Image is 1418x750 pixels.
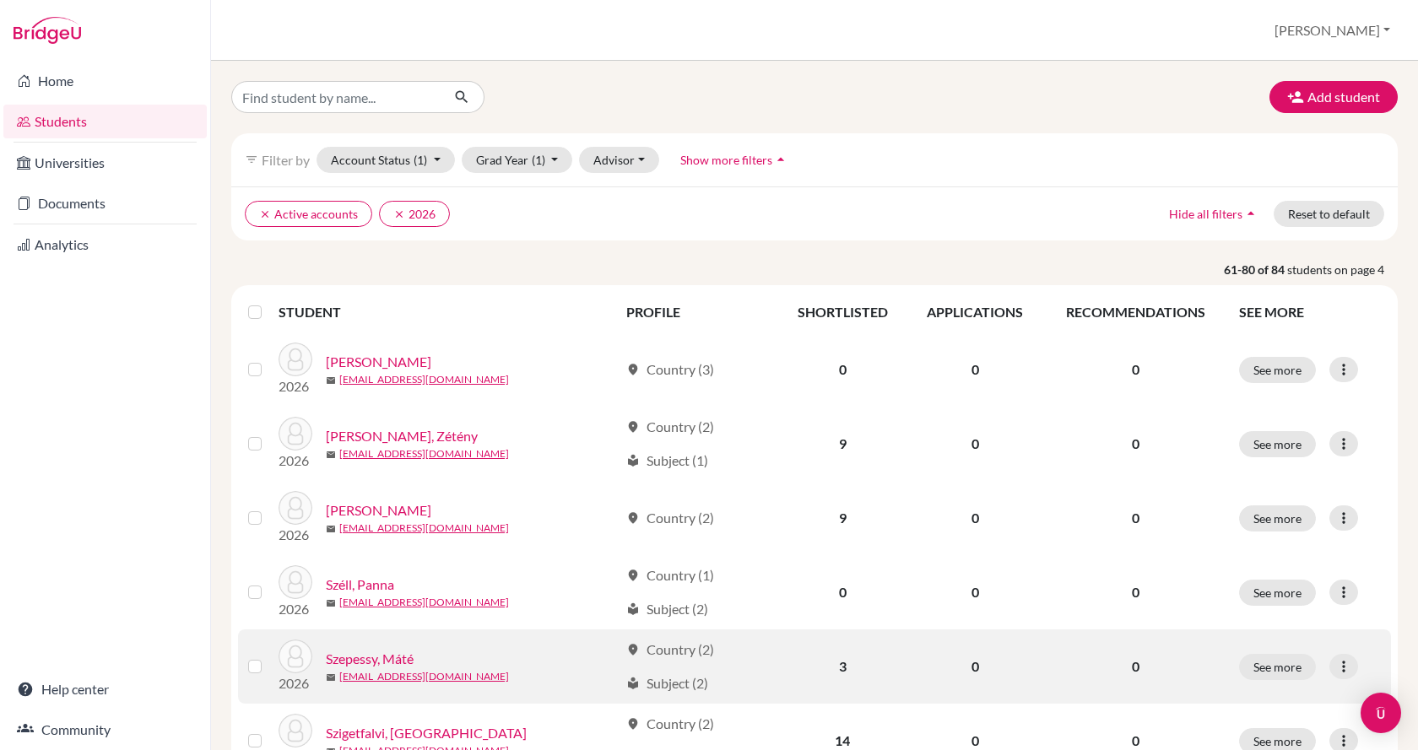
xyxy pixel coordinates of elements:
[1361,693,1401,733] div: Open Intercom Messenger
[579,147,659,173] button: Advisor
[339,372,509,387] a: [EMAIL_ADDRESS][DOMAIN_NAME]
[1269,81,1398,113] button: Add student
[626,569,640,582] span: location_on
[3,186,207,220] a: Documents
[778,292,907,332] th: SHORTLISTED
[907,629,1043,704] td: 0
[626,508,714,528] div: Country (2)
[626,599,708,619] div: Subject (2)
[279,639,312,673] img: Szepessy, Máté
[626,451,708,471] div: Subject (1)
[907,292,1043,332] th: APPLICATIONS
[778,629,907,704] td: 3
[1043,292,1229,332] th: RECOMMENDATIONS
[279,565,312,599] img: Széll, Panna
[626,643,640,656] span: location_on
[1267,14,1398,46] button: [PERSON_NAME]
[279,451,312,471] p: 2026
[626,714,714,734] div: Country (2)
[3,64,207,98] a: Home
[339,446,509,461] a: [EMAIL_ADDRESS][DOMAIN_NAME]
[326,598,336,608] span: mail
[1239,580,1316,606] button: See more
[231,81,441,113] input: Find student by name...
[245,201,372,227] button: clearActive accounts
[462,147,573,173] button: Grad Year(1)
[907,481,1043,555] td: 0
[326,524,336,534] span: mail
[1053,656,1219,677] p: 0
[1053,582,1219,602] p: 0
[1239,357,1316,383] button: See more
[626,359,714,380] div: Country (3)
[279,525,312,545] p: 2026
[907,555,1043,629] td: 0
[14,17,81,44] img: Bridge-U
[626,677,640,690] span: local_library
[772,151,789,168] i: arrow_drop_up
[326,672,336,683] span: mail
[279,491,312,525] img: Szabó-Szentgyörgyi, Péter
[245,153,258,166] i: filter_list
[1169,207,1242,221] span: Hide all filters
[1155,201,1274,227] button: Hide all filtersarrow_drop_up
[279,417,312,451] img: Szabó, Zétény
[259,208,271,220] i: clear
[326,649,414,669] a: Szepessy, Máté
[339,595,509,610] a: [EMAIL_ADDRESS][DOMAIN_NAME]
[3,105,207,138] a: Students
[1224,261,1287,278] strong: 61-80 of 84
[1239,431,1316,457] button: See more
[3,228,207,262] a: Analytics
[279,599,312,619] p: 2026
[326,426,478,446] a: [PERSON_NAME], Zétény
[326,723,527,743] a: Szigetfalvi, [GEOGRAPHIC_DATA]
[262,152,310,168] span: Filter by
[616,292,778,332] th: PROFILE
[326,500,431,521] a: [PERSON_NAME]
[3,146,207,180] a: Universities
[326,450,336,460] span: mail
[326,575,394,595] a: Széll, Panna
[1274,201,1384,227] button: Reset to default
[279,714,312,747] img: Szigetfalvi, Szintia
[907,332,1043,407] td: 0
[1239,654,1316,680] button: See more
[3,672,207,706] a: Help center
[778,332,907,407] td: 0
[1242,205,1259,222] i: arrow_drop_up
[532,153,545,167] span: (1)
[626,673,708,693] div: Subject (2)
[379,201,450,227] button: clear2026
[626,717,640,731] span: location_on
[1239,505,1316,531] button: See more
[680,153,772,167] span: Show more filters
[626,565,714,585] div: Country (1)
[414,153,427,167] span: (1)
[1287,261,1398,278] span: students on page 4
[666,147,804,173] button: Show more filtersarrow_drop_up
[1229,292,1391,332] th: SEE MORE
[279,673,312,693] p: 2026
[778,481,907,555] td: 9
[326,375,336,386] span: mail
[1053,434,1219,454] p: 0
[339,521,509,536] a: [EMAIL_ADDRESS][DOMAIN_NAME]
[626,602,640,616] span: local_library
[626,454,640,467] span: local_library
[626,417,714,437] div: Country (2)
[339,669,509,684] a: [EMAIL_ADDRESS][DOMAIN_NAME]
[1053,359,1219,380] p: 0
[326,352,431,372] a: [PERSON_NAME]
[626,420,640,434] span: location_on
[626,639,714,660] div: Country (2)
[317,147,455,173] button: Account Status(1)
[907,407,1043,481] td: 0
[3,713,207,747] a: Community
[1053,508,1219,528] p: 0
[626,363,640,376] span: location_on
[279,292,616,332] th: STUDENT
[778,555,907,629] td: 0
[626,511,640,525] span: location_on
[393,208,405,220] i: clear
